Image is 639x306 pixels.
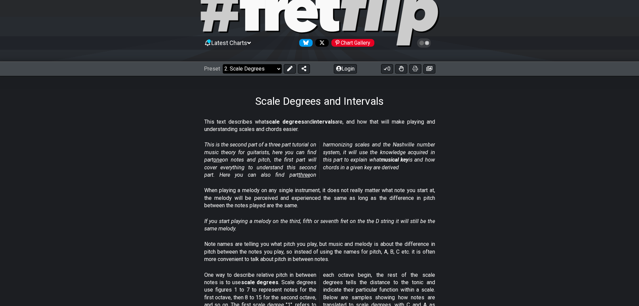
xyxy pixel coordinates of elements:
button: Edit Preset [284,64,296,74]
a: Follow #fretflip at Bluesky [297,39,313,47]
strong: intervals [313,119,335,125]
p: When playing a melody on any single instrument, it does not really matter what note you start at,... [204,187,435,209]
em: This is the second part of a three part tutorial on music theory for guitarists, here you can fin... [204,141,435,178]
button: 0 [381,64,393,74]
strong: scale degrees [266,119,304,125]
button: Create image [423,64,435,74]
select: Preset [223,64,282,74]
p: This text describes what and are, and how that will make playing and understanding scales and cho... [204,118,435,133]
a: Follow #fretflip at X [313,39,329,47]
em: If you start playing a melody on the third, fifth or seventh fret on the the D string it will sti... [204,218,435,232]
strong: scale degrees [241,279,279,286]
span: Latest Charts [211,39,247,46]
a: #fretflip at Pinterest [329,39,374,47]
span: three [299,172,310,178]
h1: Scale Degrees and Intervals [255,95,384,107]
button: Print [409,64,421,74]
span: Preset [204,65,220,72]
p: Note names are telling you what pitch you play, but music and melody is about the difference in p... [204,241,435,263]
strong: musical key [381,157,409,163]
button: Login [334,64,357,74]
div: Chart Gallery [331,39,374,47]
button: Toggle Dexterity for all fretkits [395,64,407,74]
span: Toggle light / dark theme [420,40,428,46]
button: Share Preset [298,64,310,74]
span: one [213,157,222,163]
